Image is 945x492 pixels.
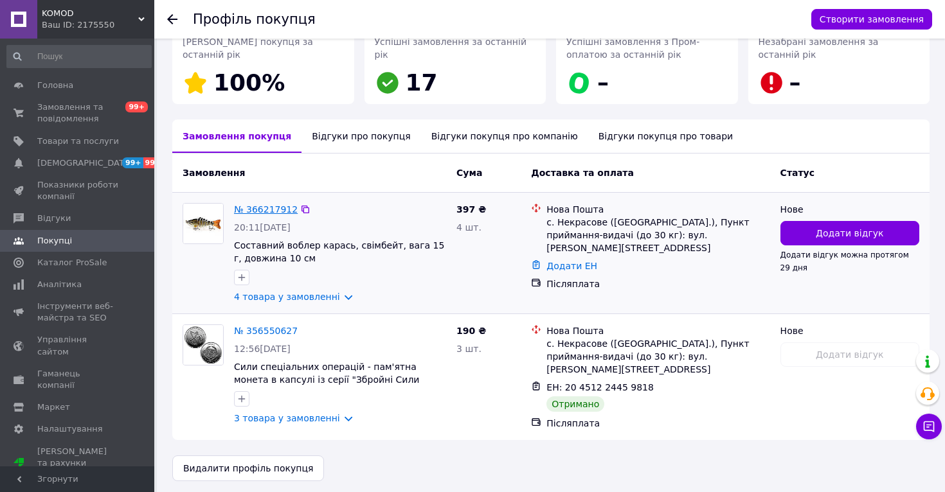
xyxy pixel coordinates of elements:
h1: Профіль покупця [193,12,316,27]
div: Післяплата [546,277,770,290]
a: Сили спеціальних операцій - пам'ятна монета в капсулі із серії "Збройні Сили України", 10 гривень... [234,362,419,398]
div: Отримано [546,396,604,412]
span: Відгуки [37,213,71,224]
span: Маркет [37,401,70,413]
span: Статус [780,168,815,178]
span: 99+ [143,157,165,168]
div: Нове [780,203,919,216]
span: KOMOD [42,8,138,19]
span: Аналітика [37,279,82,290]
span: – [789,69,801,96]
span: [DEMOGRAPHIC_DATA] [37,157,132,169]
span: Головна [37,80,73,91]
span: Показники роботи компанії [37,179,119,202]
div: Нова Пошта [546,203,770,216]
span: Додати відгук [816,227,883,240]
div: Післяплата [546,417,770,430]
a: Додати ЕН [546,261,597,271]
div: с. Некрасове ([GEOGRAPHIC_DATA].), Пункт приймання-видачі (до 30 кг): вул. [PERSON_NAME][STREET_A... [546,216,770,254]
span: Незабрані замовлення за останній рік [759,37,879,60]
a: 3 товара у замовленні [234,413,340,423]
span: 397 ₴ [456,204,486,215]
span: Покупці [37,235,72,247]
span: [PERSON_NAME] та рахунки [37,446,119,481]
a: Фото товару [183,324,224,365]
span: 3 шт. [456,344,482,354]
span: [PERSON_NAME] покупця за останній рік [183,37,313,60]
div: Повернутися назад [167,13,177,26]
span: Гаманець компанії [37,368,119,391]
span: Доставка та оплата [531,168,634,178]
a: 4 товара у замовленні [234,292,340,302]
span: – [597,69,609,96]
span: 190 ₴ [456,326,486,336]
button: Чат з покупцем [916,414,942,439]
input: Пошук [6,45,152,68]
span: Налаштування [37,423,103,435]
div: с. Некрасове ([GEOGRAPHIC_DATA].), Пункт приймання-видачі (до 30 кг): вул. [PERSON_NAME][STREET_A... [546,337,770,376]
img: Фото товару [183,204,223,243]
span: Додати відгук можна протягом 29 дня [780,250,909,272]
div: Нова Пошта [546,324,770,337]
span: 99+ [125,101,148,112]
span: 99+ [122,157,143,168]
span: Інструменти веб-майстра та SEO [37,301,119,324]
div: Замовлення покупця [172,119,301,153]
div: Ваш ID: 2175550 [42,19,154,31]
a: № 356550627 [234,326,298,336]
span: Cума [456,168,482,178]
button: Додати відгук [780,221,919,245]
div: Відгуки покупця про компанію [421,119,588,153]
a: Составний воблер карась, свімбейт, вага 15 г, довжина 10 см [234,240,444,263]
span: 20:11[DATE] [234,222,291,233]
div: Відгуки про покупця [301,119,420,153]
span: Успішні замовлення з Пром-оплатою за останній рік [566,37,699,60]
a: № 366217912 [234,204,298,215]
button: Створити замовлення [811,9,932,30]
span: Товари та послуги [37,136,119,147]
span: Управління сайтом [37,334,119,357]
div: Відгуки покупця про товари [588,119,743,153]
div: Нове [780,324,919,337]
img: Фото товару [183,325,223,365]
span: Успішні замовлення за останній рік [375,37,526,60]
span: 12:56[DATE] [234,344,291,354]
span: Каталог ProSale [37,257,107,268]
button: Видалити профіль покупця [172,455,324,481]
a: Фото товару [183,203,224,244]
span: 4 шт. [456,222,482,233]
span: Замовлення та повідомлення [37,101,119,125]
span: ЕН: 20 4512 2445 9818 [546,382,654,392]
span: 17 [406,69,438,96]
span: Замовлення [183,168,245,178]
span: 100% [213,69,285,96]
